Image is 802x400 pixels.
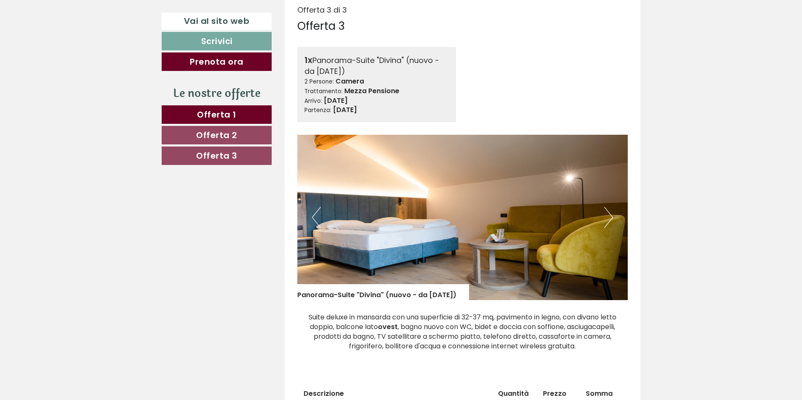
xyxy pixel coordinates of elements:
[162,52,272,71] a: Prenota ora
[197,109,236,120] span: Offerta 1
[304,106,331,114] small: Partenza:
[13,24,138,31] div: Hotel Goldene Rose
[297,18,345,34] div: Offerta 3
[196,129,237,141] span: Offerta 2
[312,207,321,228] button: Previous
[149,6,182,21] div: lunedì
[324,96,348,105] b: [DATE]
[304,87,343,95] small: Trattamento:
[304,54,312,66] b: 1x
[283,217,331,236] button: Invia
[333,105,357,115] b: [DATE]
[297,5,347,15] span: Offerta 3 di 3
[6,23,142,48] div: Buon giorno, come possiamo aiutarla?
[604,207,613,228] button: Next
[344,86,399,96] b: Mezza Pensione
[162,86,272,101] div: Le nostre offerte
[162,32,272,50] a: Scrivici
[304,97,322,105] small: Arrivo:
[304,54,449,77] div: Panorama-Suite "Divina" (nuovo - da [DATE])
[297,284,469,300] div: Panorama-Suite "Divina" (nuovo - da [DATE])
[378,322,398,332] strong: ovest
[162,13,272,30] a: Vai al sito web
[297,135,628,300] img: image
[304,78,334,86] small: 2 Persone:
[335,76,364,86] b: Camera
[13,41,138,47] small: 14:22
[196,150,237,162] span: Offerta 3
[297,313,628,351] p: Suite deluxe in mansarda con una superficie di 32-37 mq, pavimento in legno, con divano letto dop...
